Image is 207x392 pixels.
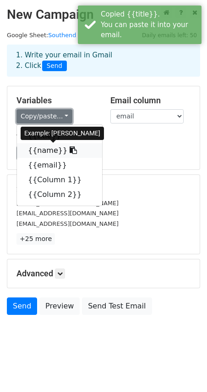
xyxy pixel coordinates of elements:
[101,9,198,40] div: Copied {{title}}. You can paste it into your email.
[48,32,76,39] a: Southend
[16,95,97,106] h5: Variables
[17,158,102,173] a: {{email}}
[17,173,102,187] a: {{Column 1}}
[17,129,102,143] a: {{title}}
[9,50,198,71] div: 1. Write your email in Gmail 2. Click
[21,127,104,140] div: Example: [PERSON_NAME]
[161,348,207,392] iframe: Chat Widget
[16,210,119,217] small: [EMAIL_ADDRESS][DOMAIN_NAME]
[7,297,37,315] a: Send
[42,61,67,72] span: Send
[39,297,80,315] a: Preview
[16,269,191,279] h5: Advanced
[82,297,152,315] a: Send Test Email
[16,200,119,207] small: [EMAIL_ADDRESS][DOMAIN_NAME]
[16,233,55,245] a: +25 more
[16,220,119,227] small: [EMAIL_ADDRESS][DOMAIN_NAME]
[7,32,76,39] small: Google Sheet:
[17,143,102,158] a: {{name}}
[16,109,72,123] a: Copy/paste...
[7,7,200,22] h2: New Campaign
[16,184,191,194] h5: 28 Recipients
[110,95,191,106] h5: Email column
[17,187,102,202] a: {{Column 2}}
